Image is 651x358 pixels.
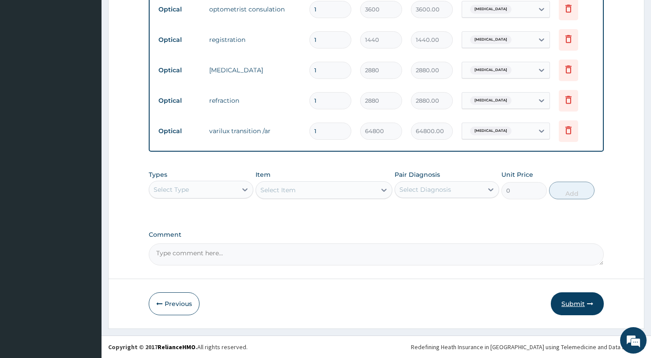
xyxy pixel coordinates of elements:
span: [MEDICAL_DATA] [470,127,512,135]
td: Optical [154,1,205,18]
td: optometrist consulation [205,0,305,18]
button: Add [549,182,595,199]
td: [MEDICAL_DATA] [205,61,305,79]
span: [MEDICAL_DATA] [470,35,512,44]
a: RelianceHMO [158,343,196,351]
strong: Copyright © 2017 . [108,343,197,351]
span: [MEDICAL_DATA] [470,5,512,14]
button: Previous [149,292,199,315]
div: Redefining Heath Insurance in [GEOGRAPHIC_DATA] using Telemedicine and Data Science! [411,343,644,351]
label: Unit Price [501,170,533,179]
td: Optical [154,32,205,48]
div: Minimize live chat window [145,4,166,26]
div: Chat with us now [46,49,148,61]
label: Item [256,170,271,179]
td: registration [205,31,305,48]
footer: All rights reserved. [102,336,651,358]
span: [MEDICAL_DATA] [470,96,512,105]
td: varilux transition /ar [205,122,305,140]
td: Optical [154,62,205,78]
div: Select Diagnosis [399,185,451,194]
td: Optical [154,93,205,109]
span: We're online! [51,111,122,200]
img: d_794563401_company_1708531726252_794563401 [16,44,36,66]
label: Pair Diagnosis [395,170,440,179]
label: Types [149,171,167,179]
button: Submit [551,292,604,315]
td: refraction [205,92,305,109]
span: [MEDICAL_DATA] [470,66,512,75]
td: Optical [154,123,205,139]
div: Select Type [154,185,189,194]
textarea: Type your message and hit 'Enter' [4,241,168,272]
label: Comment [149,231,604,239]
